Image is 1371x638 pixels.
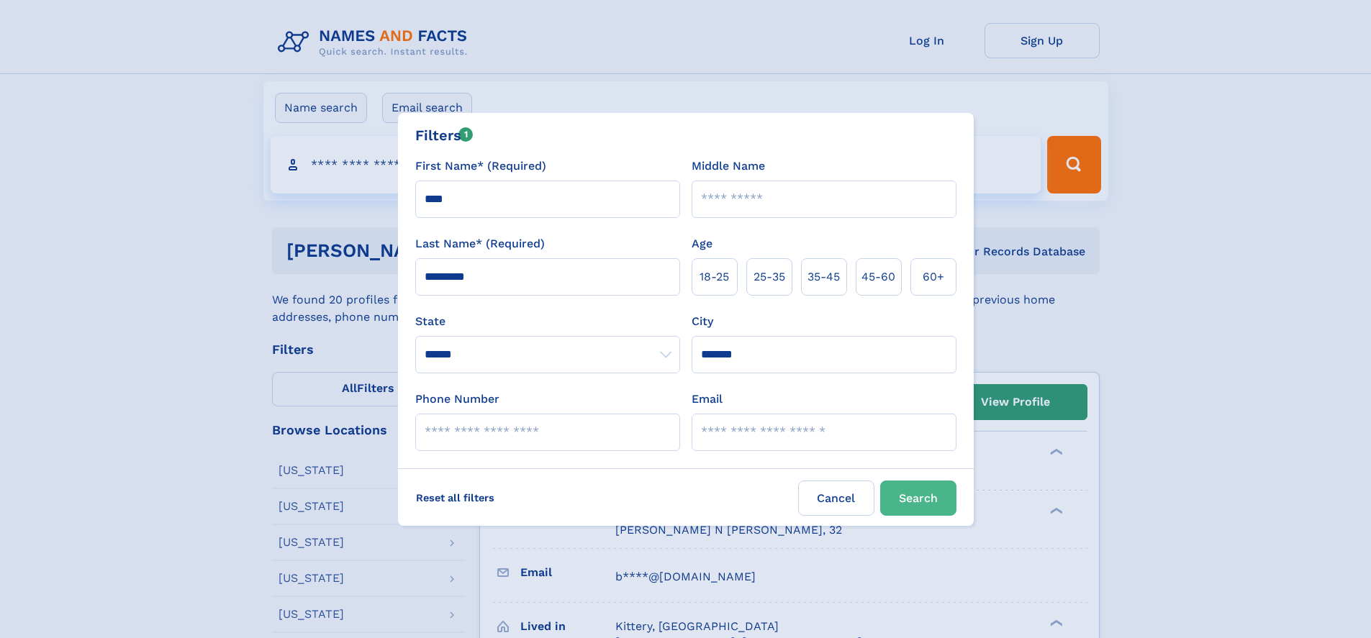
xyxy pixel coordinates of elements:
[415,158,546,175] label: First Name* (Required)
[880,480,956,516] button: Search
[415,124,474,146] div: Filters
[692,391,723,408] label: Email
[407,480,504,515] label: Reset all filters
[923,268,944,286] span: 60+
[798,480,874,516] label: Cancel
[415,235,545,252] label: Last Name* (Required)
[415,313,680,330] label: State
[692,235,712,252] label: Age
[692,158,765,175] label: Middle Name
[754,268,785,286] span: 25‑35
[692,313,713,330] label: City
[700,268,729,286] span: 18‑25
[861,268,895,286] span: 45‑60
[807,268,840,286] span: 35‑45
[415,391,499,408] label: Phone Number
